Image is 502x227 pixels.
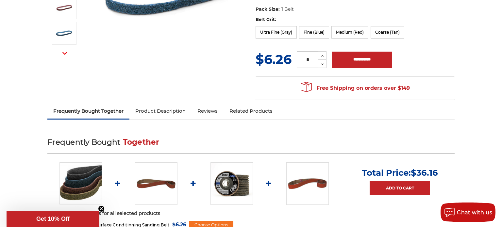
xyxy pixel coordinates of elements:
[59,162,102,205] img: Surface Conditioning Sanding Belts
[224,104,278,118] a: Related Products
[47,138,120,147] span: Frequently Bought
[362,168,438,178] p: Total Price:
[98,205,105,212] button: Close teaser
[256,51,292,67] span: $6.26
[192,104,224,118] a: Reviews
[56,25,72,41] img: 1/2"x18" Fine Surface Conditioning Belt
[441,203,495,222] button: Chat with us
[281,6,294,13] dd: 1 Belt
[36,216,70,222] span: Get 10% Off
[7,211,99,227] div: Get 10% OffClose teaser
[301,82,410,95] span: Free Shipping on orders over $149
[57,46,73,60] button: Next
[129,104,192,118] a: Product Description
[123,138,159,147] span: Together
[457,209,492,216] span: Chat with us
[256,6,280,13] dt: Pack Size:
[47,210,455,217] p: Please choose options for all selected products
[411,168,438,178] span: $36.16
[47,104,129,118] a: Frequently Bought Together
[256,16,455,23] label: Belt Grit:
[370,181,430,195] a: Add to Cart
